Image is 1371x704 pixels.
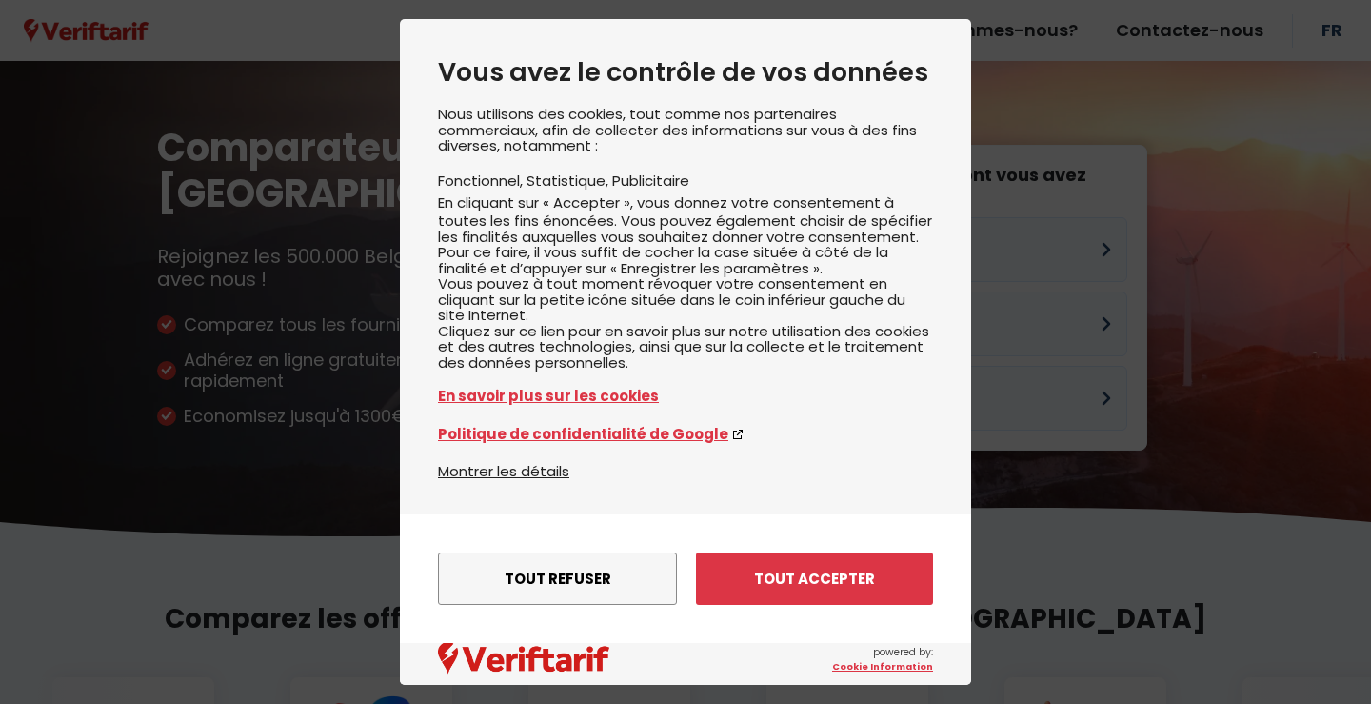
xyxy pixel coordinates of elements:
h2: Vous avez le contrôle de vos données [438,57,933,88]
button: Tout refuser [438,553,677,605]
img: logo [438,643,609,675]
a: En savoir plus sur les cookies [438,385,933,407]
button: Tout accepter [696,553,933,605]
li: Fonctionnel [438,171,527,191]
li: Statistique [527,171,612,191]
a: Cookie Information [832,660,933,674]
span: powered by: [832,645,933,674]
div: menu [400,514,971,643]
button: Montrer les détails [438,460,569,482]
li: Publicitaire [612,171,689,191]
div: Nous utilisons des cookies, tout comme nos partenaires commerciaux, afin de collecter des informa... [438,107,933,460]
a: Politique de confidentialité de Google [438,423,933,445]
